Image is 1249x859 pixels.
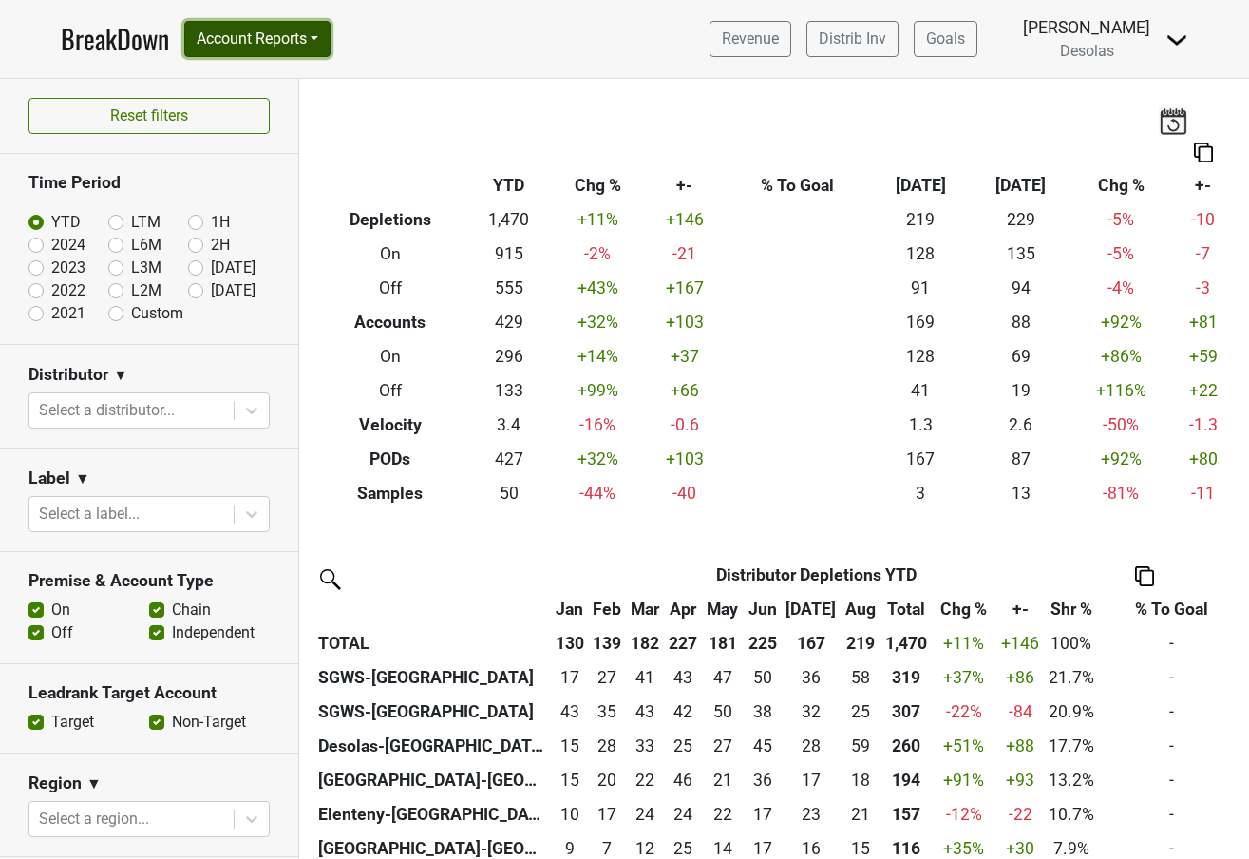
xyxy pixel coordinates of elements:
td: 3 [870,476,971,510]
td: 91 [870,272,971,306]
th: Accounts [313,306,466,340]
label: Independent [172,621,255,644]
img: last_updated_date [1159,107,1187,134]
td: 128 [870,340,971,374]
td: 229 [971,203,1071,238]
td: 40.667 [626,660,664,695]
td: 36 [744,763,782,797]
td: 16.5 [589,797,627,831]
td: -7 [1171,238,1235,272]
td: - [1099,797,1245,831]
th: May: activate to sort column ascending [701,592,744,626]
h3: Premise & Account Type [28,571,270,591]
div: 17 [556,665,584,690]
td: 10 [551,797,589,831]
h3: Time Period [28,173,270,193]
label: L3M [131,257,161,279]
div: 33 [631,734,659,758]
td: +59 [1171,340,1235,374]
div: +93 [1001,768,1039,792]
span: ▼ [86,773,102,795]
div: 28 [593,734,621,758]
span: Desolas [1060,42,1114,60]
th: +- [645,169,725,203]
th: On [313,340,466,374]
th: &nbsp;: activate to sort column ascending [313,592,551,626]
th: Jun: activate to sort column ascending [744,592,782,626]
td: 100% [1044,626,1099,660]
th: SGWS-[GEOGRAPHIC_DATA] [313,660,551,695]
th: [DATE] [870,169,971,203]
th: Chg % [1071,169,1172,203]
th: Aug: activate to sort column ascending [841,592,880,626]
th: YTD [466,169,551,203]
td: 34.672 [589,695,627,729]
td: 44.839 [744,729,782,763]
div: -22 [1001,802,1039,827]
td: 20.9% [1044,695,1099,729]
div: 260 [885,734,927,758]
div: 59 [845,734,876,758]
td: +51 % [931,729,996,763]
th: 319.167 [880,660,932,695]
td: 427 [466,442,551,476]
label: 2024 [51,234,85,257]
td: 555 [466,272,551,306]
div: -84 [1001,699,1039,724]
div: 50 [748,665,777,690]
th: Jan: activate to sort column ascending [551,592,589,626]
div: 20 [593,768,621,792]
div: 41 [631,665,659,690]
div: 36 [785,665,836,690]
th: Jul: activate to sort column ascending [782,592,842,626]
td: 15.002 [551,729,589,763]
th: 259.525 [880,729,932,763]
td: 28.169 [589,729,627,763]
td: +11 % [551,203,645,238]
td: 2.6 [971,408,1071,442]
td: 17.7% [1044,729,1099,763]
span: ▼ [113,364,128,387]
div: 22 [631,768,659,792]
td: 88 [971,306,1071,340]
td: 429 [466,306,551,340]
div: 194 [885,768,927,792]
label: Chain [172,599,211,621]
th: Distributor Depletions YTD [589,558,1044,592]
th: +-: activate to sort column ascending [996,592,1044,626]
div: 23 [785,802,836,827]
div: 15 [556,734,584,758]
td: 169 [870,306,971,340]
td: 41.834 [664,695,702,729]
div: 22 [706,802,739,827]
div: 27 [593,665,621,690]
div: 157 [885,802,927,827]
button: Account Reports [184,21,331,57]
td: -2 % [551,238,645,272]
a: BreakDown [61,19,169,59]
div: +88 [1001,734,1039,758]
th: Chg %: activate to sort column ascending [931,592,996,626]
td: 167 [870,442,971,476]
td: +66 [645,373,725,408]
div: 58 [845,665,876,690]
div: 25 [669,734,697,758]
div: 43 [669,665,697,690]
th: 130 [551,626,589,660]
td: 10.7% [1044,797,1099,831]
div: 42 [669,699,697,724]
td: 22 [626,763,664,797]
td: 94 [971,272,1071,306]
div: 46 [669,768,697,792]
span: ▼ [75,468,90,490]
td: 27 [589,660,627,695]
td: +81 [1171,306,1235,340]
td: 87 [971,442,1071,476]
div: 45 [748,734,777,758]
div: 21 [706,768,739,792]
td: 21.7% [1044,660,1099,695]
label: 2H [211,234,230,257]
div: 32 [785,699,836,724]
td: 58.502 [841,729,880,763]
td: -40 [645,476,725,510]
